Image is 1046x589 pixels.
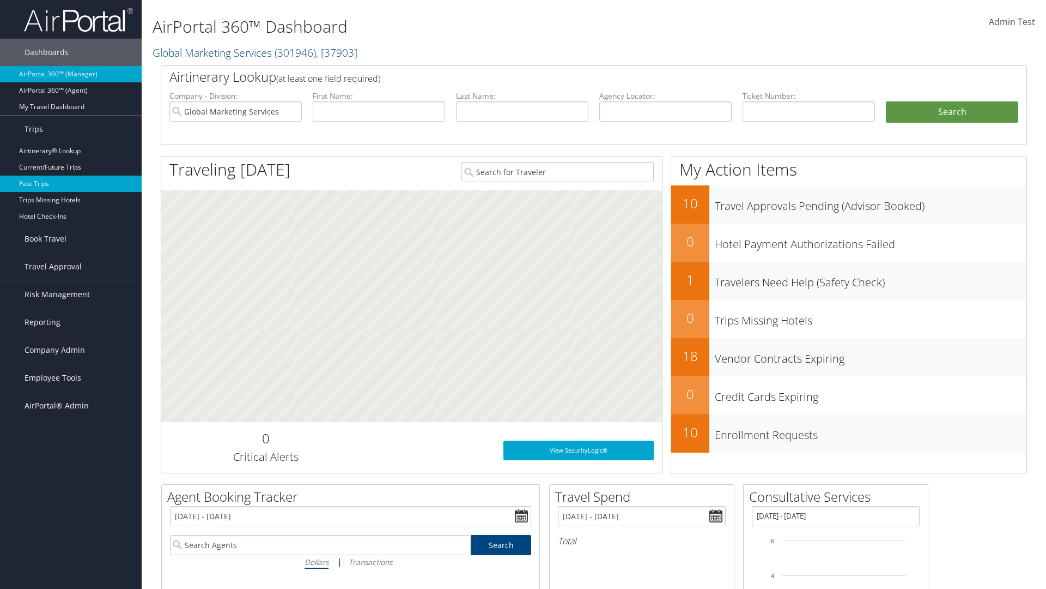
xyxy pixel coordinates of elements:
[153,15,741,38] h1: AirPortal 360™ Dashboard
[715,269,1026,290] h3: Travelers Need Help (Safety Check)
[771,538,774,544] tspan: 6
[25,309,60,336] span: Reporting
[671,309,709,327] h2: 0
[25,336,85,364] span: Company Admin
[671,376,1026,414] a: 0Credit Cards Expiring
[671,194,709,213] h2: 10
[24,7,133,33] img: airportal-logo.png
[313,91,445,101] label: First Name:
[671,271,709,289] h2: 1
[25,225,66,253] span: Book Travel
[25,116,43,143] span: Trips
[671,158,1026,181] h1: My Action Items
[671,185,1026,224] a: 10Travel Approvals Pending (Advisor Booked)
[555,488,734,506] h2: Travel Spend
[169,68,946,86] h2: Airtinerary Lookup
[167,488,539,506] h2: Agent Booking Tracker
[715,422,1026,443] h3: Enrollment Requests
[316,45,357,60] span: , [ 37903 ]
[671,338,1026,376] a: 18Vendor Contracts Expiring
[671,232,709,251] h2: 0
[276,73,380,85] span: (at least one field required)
[169,429,362,448] h2: 0
[456,91,588,101] label: Last Name:
[671,385,709,404] h2: 0
[170,555,531,569] div: |
[461,162,654,182] input: Search for Traveler
[503,441,654,460] a: View SecurityLogic®
[771,573,774,579] tspan: 4
[671,262,1026,300] a: 1Travelers Need Help (Safety Check)
[715,231,1026,252] h3: Hotel Payment Authorizations Failed
[558,535,726,547] h6: Total
[25,392,89,419] span: AirPortal® Admin
[671,414,1026,453] a: 10Enrollment Requests
[671,224,1026,262] a: 0Hotel Payment Authorizations Failed
[671,347,709,365] h2: 18
[471,535,532,555] a: Search
[671,423,709,442] h2: 10
[25,281,90,308] span: Risk Management
[886,101,1018,123] button: Search
[349,557,392,567] i: Transactions
[715,193,1026,214] h3: Travel Approvals Pending (Advisor Booked)
[599,91,732,101] label: Agency Locator:
[170,535,471,555] input: Search Agents
[25,364,81,392] span: Employee Tools
[153,45,357,60] a: Global Marketing Services
[989,5,1035,39] a: Admin Test
[305,557,329,567] i: Dollars
[749,488,928,506] h2: Consultative Services
[715,308,1026,328] h3: Trips Missing Hotels
[169,449,362,465] h3: Critical Alerts
[715,384,1026,405] h3: Credit Cards Expiring
[275,45,316,60] span: ( 301946 )
[671,300,1026,338] a: 0Trips Missing Hotels
[715,346,1026,366] h3: Vendor Contracts Expiring
[169,158,290,181] h1: Traveling [DATE]
[25,39,69,66] span: Dashboards
[989,16,1035,28] span: Admin Test
[25,253,82,280] span: Travel Approval
[743,91,875,101] label: Ticket Number:
[169,91,302,101] label: Company - Division:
